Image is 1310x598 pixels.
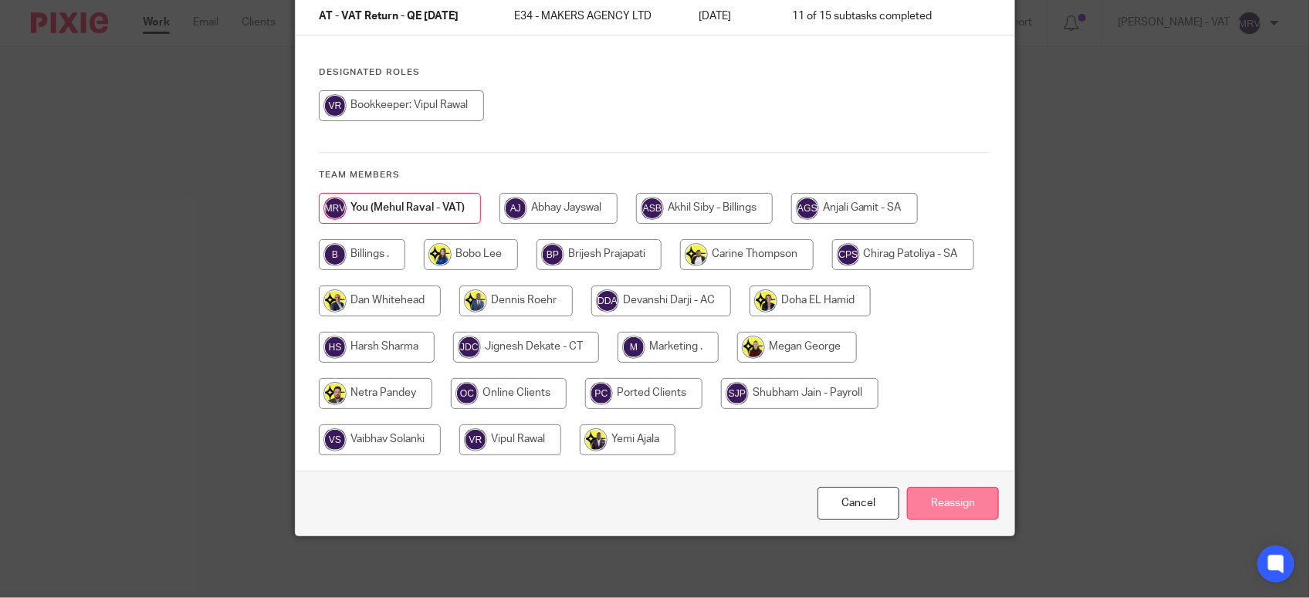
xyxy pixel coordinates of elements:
a: Close this dialog window [817,487,899,520]
input: Reassign [907,487,999,520]
p: E34 - MAKERS AGENCY LTD [515,8,669,24]
p: [DATE] [699,8,761,24]
h4: Designated Roles [319,66,991,79]
h4: Team members [319,169,991,181]
span: AT - VAT Return - QE [DATE] [319,12,459,22]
